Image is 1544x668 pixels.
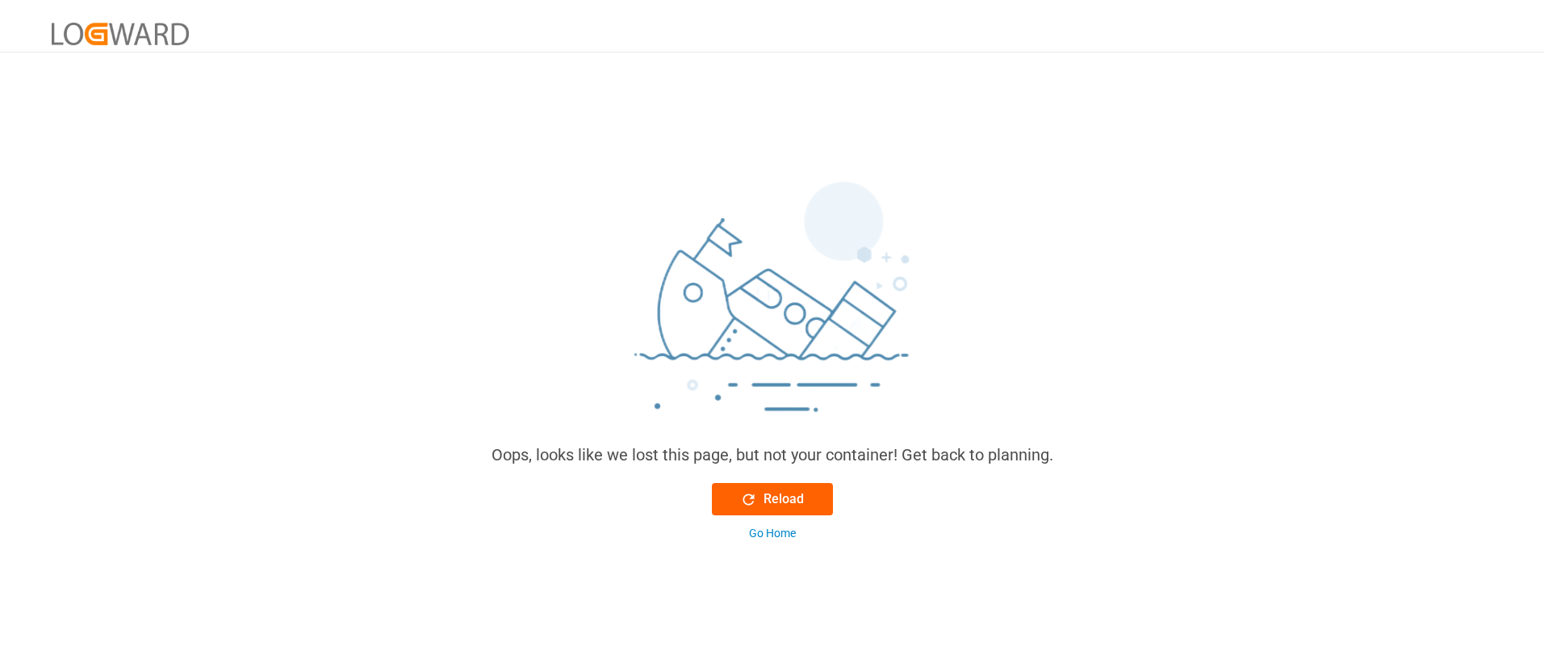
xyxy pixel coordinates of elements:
[712,525,833,542] button: Go Home
[52,23,189,44] img: Logward_new_orange.png
[492,443,1053,467] div: Oops, looks like we lost this page, but not your container! Get back to planning.
[530,174,1015,443] img: sinking_ship.png
[749,525,796,542] div: Go Home
[712,483,833,515] button: Reload
[740,489,804,509] div: Reload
